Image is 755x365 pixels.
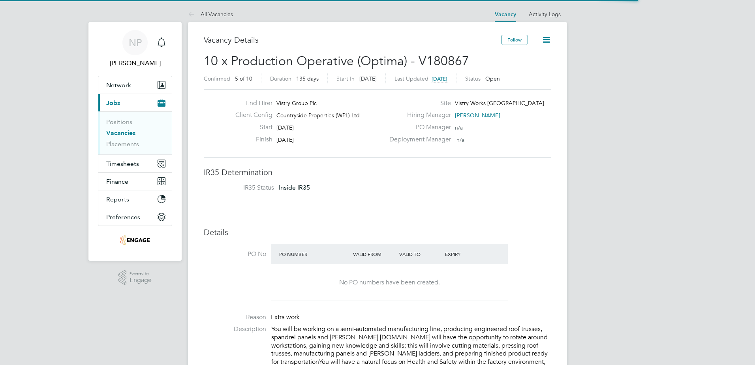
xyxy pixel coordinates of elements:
span: 135 days [296,75,319,82]
label: Confirmed [204,75,230,82]
div: PO Number [277,247,351,261]
span: [DATE] [432,75,447,82]
div: Valid From [351,247,397,261]
label: IR35 Status [212,184,274,192]
span: Network [106,81,131,89]
button: Follow [501,35,528,45]
span: n/a [456,136,464,143]
img: optima-uk-logo-retina.png [120,234,150,246]
div: Expiry [443,247,489,261]
h3: Vacancy Details [204,35,501,45]
button: Reports [98,190,172,208]
label: Deployment Manager [385,135,451,144]
label: Reason [204,313,266,322]
button: Timesheets [98,155,172,172]
span: Vistry Group Plc [276,100,317,107]
button: Preferences [98,208,172,226]
a: Placements [106,140,139,148]
span: Jobs [106,99,120,107]
label: Site [385,99,451,107]
label: Start [229,123,272,132]
label: Description [204,325,266,333]
span: [PERSON_NAME] [455,112,500,119]
label: Start In [336,75,355,82]
span: Reports [106,196,129,203]
a: Positions [106,118,132,126]
span: [DATE] [276,124,294,131]
a: NP[PERSON_NAME] [98,30,172,68]
h3: IR35 Determination [204,167,551,177]
nav: Main navigation [88,22,182,261]
span: Vistry Works [GEOGRAPHIC_DATA] [455,100,544,107]
a: Vacancies [106,129,135,137]
span: n/a [455,124,463,131]
label: End Hirer [229,99,272,107]
label: Status [465,75,481,82]
label: PO Manager [385,123,451,132]
span: Nicola Pitts [98,58,172,68]
h3: Details [204,227,551,237]
span: 10 x Production Operative (Optima) - V180867 [204,53,469,69]
a: All Vacancies [188,11,233,18]
button: Finance [98,173,172,190]
span: Timesheets [106,160,139,167]
span: Preferences [106,213,140,221]
span: Extra work [271,313,300,321]
a: Go to home page [98,234,172,246]
div: Valid To [397,247,443,261]
label: Finish [229,135,272,144]
label: Hiring Manager [385,111,451,119]
button: Network [98,76,172,94]
label: PO No [204,250,266,258]
span: Countryside Properties (WPL) Ltd [276,112,360,119]
span: Finance [106,178,128,185]
span: [DATE] [276,136,294,143]
a: Vacancy [495,11,516,18]
span: NP [129,38,142,48]
span: [DATE] [359,75,377,82]
span: Inside IR35 [279,184,310,191]
div: Jobs [98,111,172,154]
span: Open [485,75,500,82]
a: Powered byEngage [118,270,152,285]
button: Jobs [98,94,172,111]
div: No PO numbers have been created. [279,278,500,287]
a: Activity Logs [529,11,561,18]
label: Last Updated [394,75,428,82]
span: Powered by [130,270,152,277]
span: Engage [130,277,152,284]
span: 5 of 10 [235,75,252,82]
label: Client Config [229,111,272,119]
label: Duration [270,75,291,82]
